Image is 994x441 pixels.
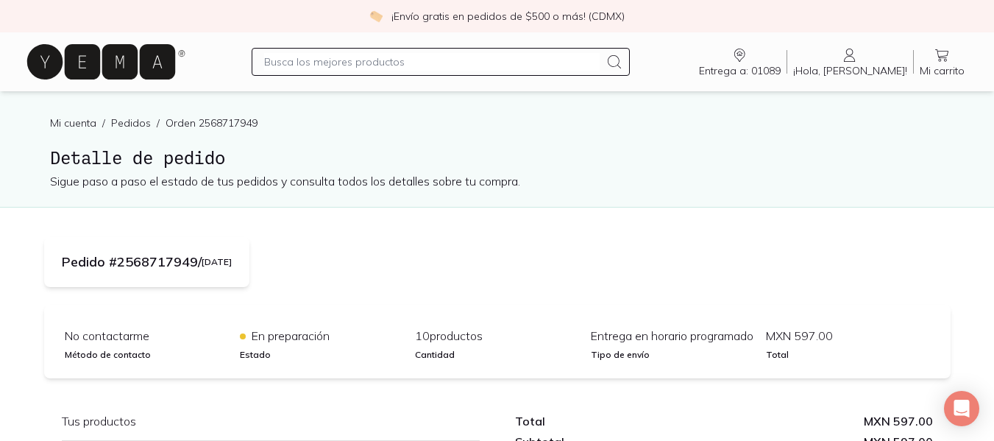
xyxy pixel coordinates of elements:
h4: Total [766,349,929,361]
span: Entrega a: 01089 [699,64,781,77]
p: MXN 597.00 [766,328,929,343]
a: Pedidos [111,116,151,130]
a: ¡Hola, [PERSON_NAME]! [787,46,913,77]
p: 10 productos [415,328,578,343]
h4: Método de contacto [65,349,228,361]
span: / [96,116,111,130]
div: MXN 597.00 [724,414,933,428]
span: Mi carrito [920,64,965,77]
p: Orden 2568717949 [166,116,258,130]
p: En preparación [240,328,403,343]
p: Entrega en horario programado [591,328,754,343]
div: Open Intercom Messenger [944,391,979,426]
p: No contactarme [65,328,228,343]
span: / [151,116,166,130]
a: Mi carrito [914,46,970,77]
p: Pedido # 2568717949 / [62,252,202,272]
h4: Cantidad [415,349,578,361]
img: check [369,10,383,23]
p: Sigue paso a paso el estado de tus pedidos y consulta todos los detalles sobre tu compra. [50,173,945,189]
p: ¡Envío gratis en pedidos de $500 o más! (CDMX) [391,9,625,24]
h4: Tipo de envío [591,349,754,361]
span: ¡Hola, [PERSON_NAME]! [793,64,907,77]
div: Total [515,414,724,428]
p: [DATE] [202,258,232,267]
p: Tus productos [62,414,480,428]
h4: Estado [240,349,403,361]
input: Busca los mejores productos [264,53,600,71]
a: Mi cuenta [50,116,96,130]
a: Entrega a: 01089 [693,46,787,77]
h2: Detalle de pedido [50,148,945,167]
